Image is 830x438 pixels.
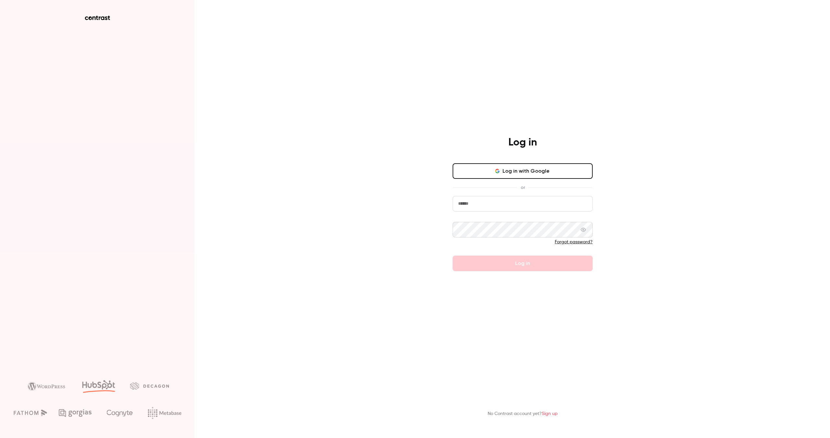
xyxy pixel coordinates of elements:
a: Sign up [542,411,558,416]
img: decagon [130,382,169,389]
p: No Contrast account yet? [488,410,558,417]
h4: Log in [508,136,537,149]
a: Forgot password? [555,240,593,244]
button: Log in with Google [453,163,593,179]
span: or [517,184,528,191]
